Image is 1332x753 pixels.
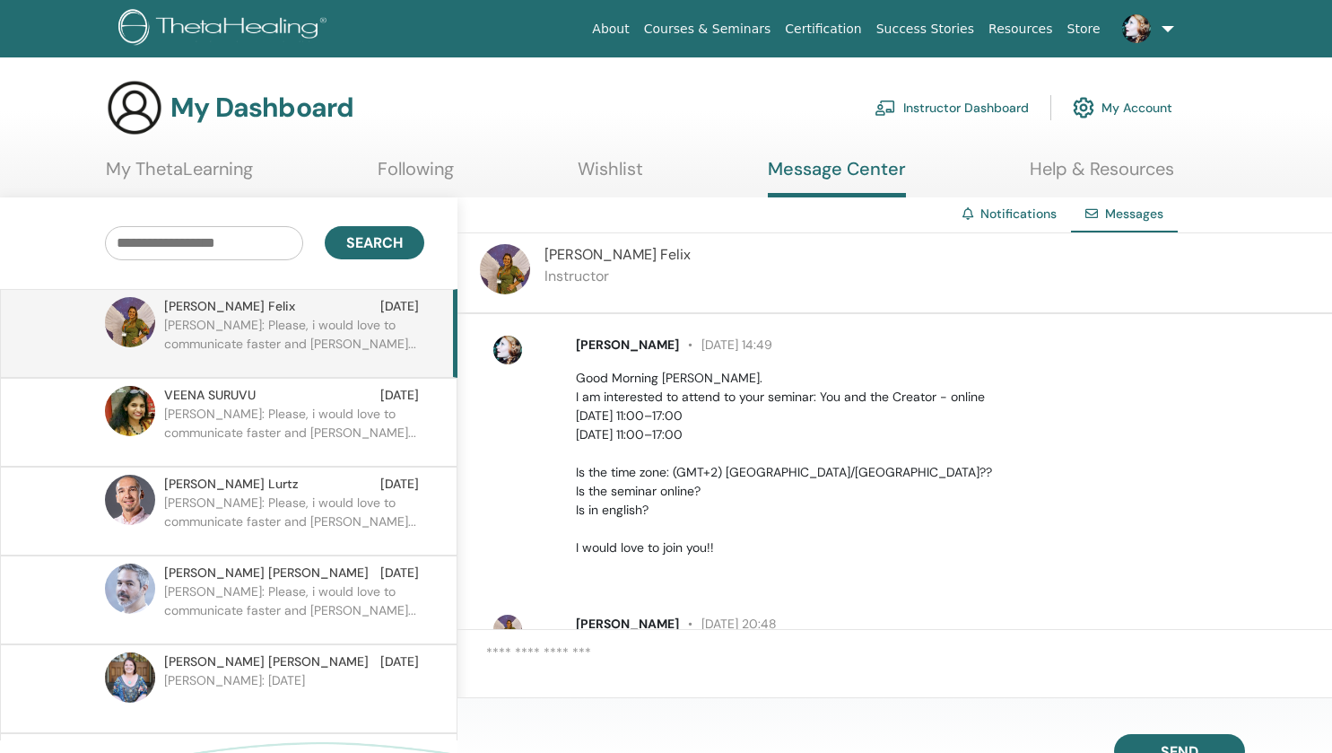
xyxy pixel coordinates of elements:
[105,386,155,436] img: default.jpg
[585,13,636,46] a: About
[325,226,424,259] button: Search
[106,158,253,193] a: My ThetaLearning
[380,652,419,671] span: [DATE]
[164,405,424,459] p: [PERSON_NAME]: Please, i would love to communicate faster and [PERSON_NAME]...
[118,9,333,49] img: logo.png
[544,245,691,264] span: [PERSON_NAME] Felix
[105,475,155,525] img: default.jpg
[105,652,155,703] img: default.jpg
[164,582,424,636] p: [PERSON_NAME]: Please, i would love to communicate faster and [PERSON_NAME]...
[576,616,679,632] span: [PERSON_NAME]
[164,316,424,370] p: [PERSON_NAME]: Please, i would love to communicate faster and [PERSON_NAME]...
[869,13,981,46] a: Success Stories
[1073,92,1094,123] img: cog.svg
[875,88,1029,127] a: Instructor Dashboard
[164,671,424,725] p: [PERSON_NAME]: [DATE]
[164,564,369,582] span: [PERSON_NAME] [PERSON_NAME]
[105,297,155,347] img: default.jpg
[378,158,454,193] a: Following
[105,564,155,614] img: default.jpg
[493,615,522,644] img: default.jpg
[480,244,530,294] img: default.jpg
[1060,13,1108,46] a: Store
[380,297,419,316] span: [DATE]
[493,336,522,364] img: default.jpg
[1030,158,1174,193] a: Help & Resources
[164,297,295,316] span: [PERSON_NAME] Felix
[380,564,419,582] span: [DATE]
[679,616,777,632] span: [DATE] 20:48
[544,266,691,287] p: Instructor
[380,475,419,494] span: [DATE]
[875,100,896,116] img: chalkboard-teacher.svg
[576,369,1311,557] p: Good Morning [PERSON_NAME]. I am interested to attend to your seminar: You and the Creator - onli...
[164,494,424,547] p: [PERSON_NAME]: Please, i would love to communicate faster and [PERSON_NAME]...
[170,92,353,124] h3: My Dashboard
[1073,88,1172,127] a: My Account
[1105,206,1163,222] span: Messages
[380,386,419,405] span: [DATE]
[106,79,163,136] img: generic-user-icon.jpg
[679,337,772,353] span: [DATE] 14:49
[576,337,679,353] span: [PERSON_NAME]
[980,206,1057,222] a: Notifications
[637,13,779,46] a: Courses & Seminars
[164,386,256,405] span: VEENA SURUVU
[346,233,403,252] span: Search
[164,475,299,494] span: [PERSON_NAME] Lurtz
[1122,14,1151,43] img: default.jpg
[981,13,1060,46] a: Resources
[778,13,868,46] a: Certification
[578,158,643,193] a: Wishlist
[768,158,906,197] a: Message Center
[164,652,369,671] span: [PERSON_NAME] [PERSON_NAME]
